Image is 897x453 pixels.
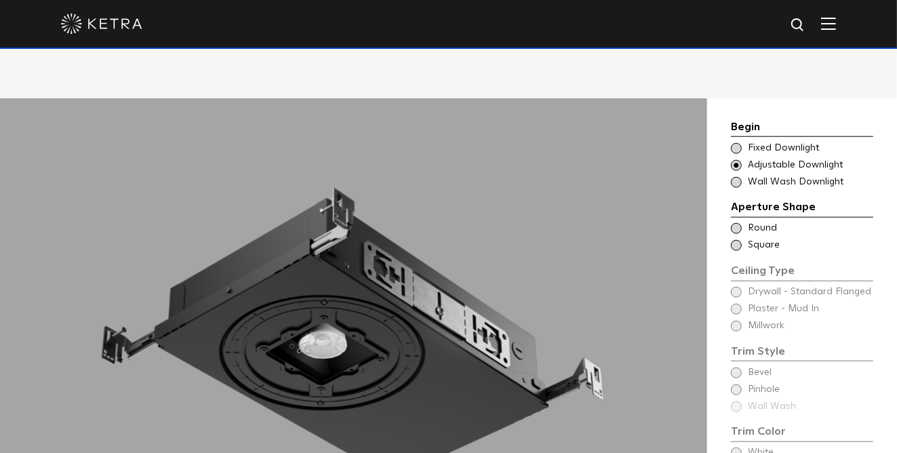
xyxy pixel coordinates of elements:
span: Fixed Downlight [748,142,872,155]
span: Round [748,222,872,235]
img: search icon [790,17,807,34]
img: Hamburger%20Nav.svg [821,17,836,30]
span: Square [748,239,872,252]
span: Wall Wash Downlight [748,176,872,189]
div: Aperture Shape [731,199,873,218]
div: Begin [731,119,873,138]
img: ketra-logo-2019-white [61,14,142,34]
span: Adjustable Downlight [748,159,872,172]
